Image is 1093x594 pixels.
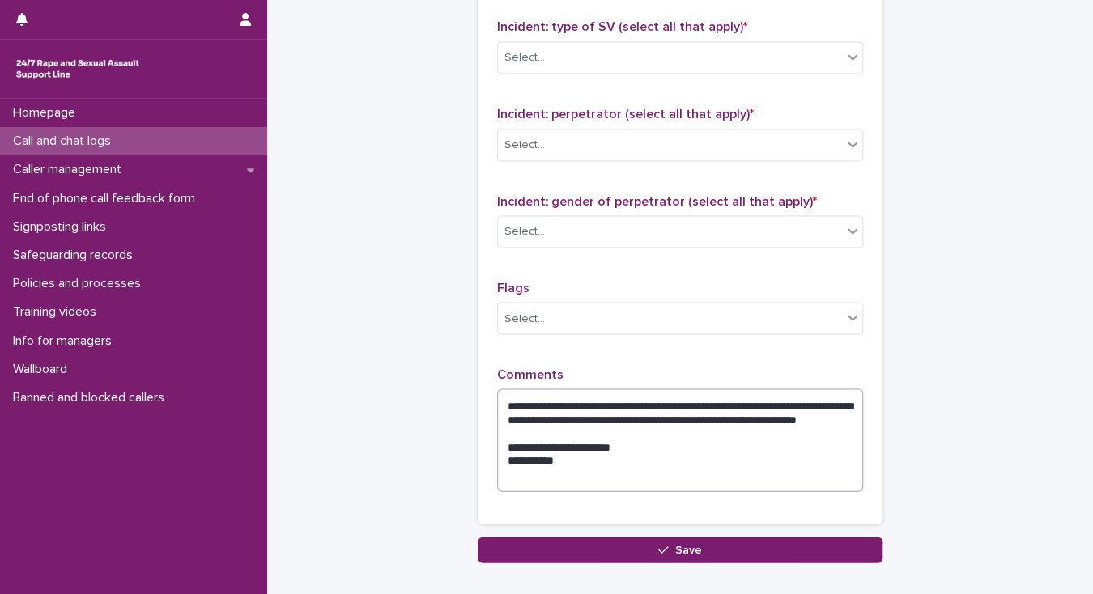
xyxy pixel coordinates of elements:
p: Info for managers [6,333,125,349]
button: Save [478,537,882,562]
span: Incident: perpetrator (select all that apply) [497,107,754,120]
img: rhQMoQhaT3yELyF149Cw [13,53,142,85]
p: End of phone call feedback form [6,191,208,206]
span: Flags [497,281,529,294]
div: Select... [504,223,545,240]
span: Incident: type of SV (select all that apply) [497,20,747,33]
div: Select... [504,49,545,66]
p: Signposting links [6,219,119,235]
p: Safeguarding records [6,248,146,263]
span: Save [675,544,702,555]
p: Banned and blocked callers [6,390,177,405]
span: Comments [497,367,564,380]
p: Wallboard [6,362,80,377]
span: Incident: gender of perpetrator (select all that apply) [497,194,817,207]
div: Select... [504,136,545,153]
div: Select... [504,310,545,327]
p: Call and chat logs [6,134,124,149]
p: Caller management [6,162,134,177]
p: Policies and processes [6,276,154,291]
p: Training videos [6,304,109,320]
p: Homepage [6,105,88,121]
